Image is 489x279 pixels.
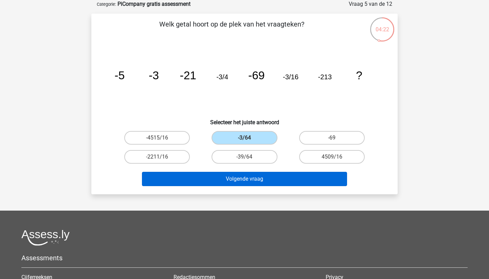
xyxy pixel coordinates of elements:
[369,17,395,34] div: 04:22
[248,69,265,82] tspan: -69
[124,131,190,145] label: -4515/16
[21,230,70,246] img: Assessly logo
[102,19,361,39] p: Welk getal hoort op de plek van het vraagteken?
[114,69,125,82] tspan: -5
[21,254,468,262] h5: Assessments
[212,131,277,145] label: -3/64
[356,69,362,82] tspan: ?
[149,69,159,82] tspan: -3
[180,69,196,82] tspan: -21
[212,150,277,164] label: -39/64
[117,1,191,7] strong: PiCompany gratis assessment
[97,2,116,7] small: Categorie:
[142,172,347,186] button: Volgende vraag
[318,73,332,81] tspan: -213
[299,150,365,164] label: 4509/16
[216,73,228,81] tspan: -3/4
[283,73,298,81] tspan: -3/16
[124,150,190,164] label: -2211/16
[299,131,365,145] label: -69
[102,114,387,126] h6: Selecteer het juiste antwoord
